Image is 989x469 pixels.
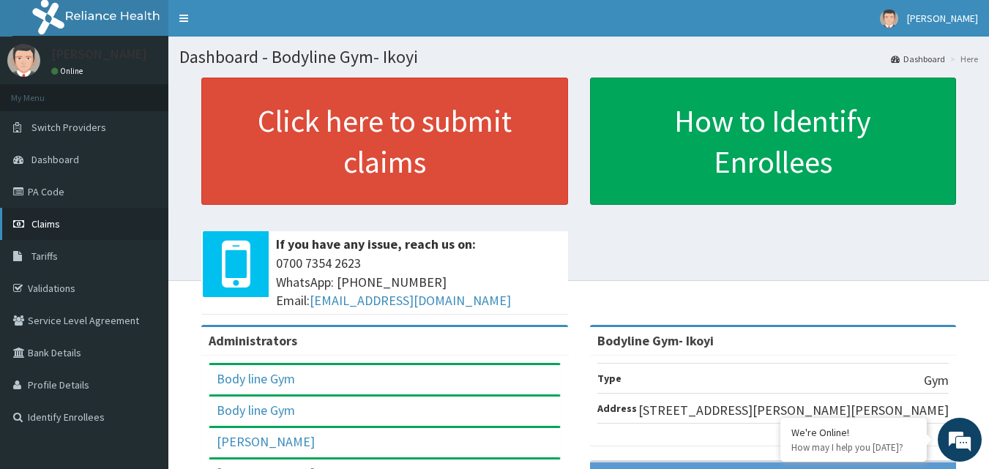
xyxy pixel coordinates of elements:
img: User Image [880,10,898,28]
a: Click here to submit claims [201,78,568,205]
span: We're online! [85,141,202,289]
span: 0700 7354 2623 WhatsApp: [PHONE_NUMBER] Email: [276,254,561,310]
a: How to Identify Enrollees [590,78,957,205]
p: [PERSON_NAME] [51,48,147,61]
div: We're Online! [791,426,916,439]
a: [PERSON_NAME] [217,433,315,450]
a: Body line Gym [217,370,295,387]
li: Here [947,53,978,65]
textarea: Type your message and hit 'Enter' [7,313,279,364]
span: [PERSON_NAME] [907,12,978,25]
b: Type [597,372,622,385]
div: Chat with us now [76,82,246,101]
b: Address [597,402,637,415]
div: Minimize live chat window [240,7,275,42]
img: d_794563401_company_1708531726252_794563401 [27,73,59,110]
p: How may I help you today? [791,441,916,454]
p: [STREET_ADDRESS][PERSON_NAME][PERSON_NAME] [638,401,949,420]
span: Dashboard [31,153,79,166]
p: Gym [924,371,949,390]
img: User Image [7,44,40,77]
h1: Dashboard - Bodyline Gym- Ikoyi [179,48,978,67]
b: If you have any issue, reach us on: [276,236,476,252]
a: Dashboard [891,53,945,65]
span: Switch Providers [31,121,106,134]
a: [EMAIL_ADDRESS][DOMAIN_NAME] [310,292,511,309]
span: Tariffs [31,249,58,263]
span: Claims [31,217,60,230]
a: Body line Gym [217,402,295,419]
b: Administrators [209,332,297,349]
a: Online [51,66,86,76]
strong: Bodyline Gym- Ikoyi [597,332,714,349]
